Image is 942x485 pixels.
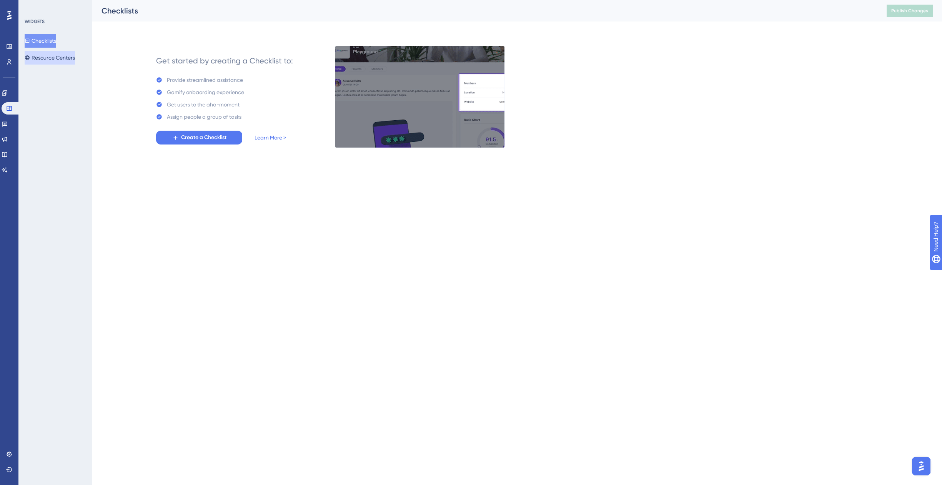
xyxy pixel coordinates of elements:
img: e28e67207451d1beac2d0b01ddd05b56.gif [335,46,505,148]
div: Provide streamlined assistance [167,75,243,85]
span: Create a Checklist [181,133,226,142]
div: Checklists [102,5,867,16]
button: Publish Changes [887,5,933,17]
iframe: UserGuiding AI Assistant Launcher [910,455,933,478]
button: Create a Checklist [156,131,242,145]
button: Checklists [25,34,56,48]
a: Learn More > [255,133,286,142]
div: Get started by creating a Checklist to: [156,55,293,66]
div: Get users to the aha-moment [167,100,240,109]
div: Assign people a group of tasks [167,112,241,121]
div: Gamify onbaording experience [167,88,244,97]
button: Resource Centers [25,51,75,65]
span: Publish Changes [891,8,928,14]
div: WIDGETS [25,18,45,25]
span: Need Help? [18,2,48,11]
